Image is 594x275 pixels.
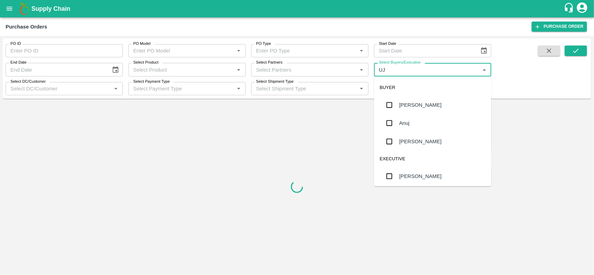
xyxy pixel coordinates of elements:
button: Open [234,46,243,55]
img: logo [17,2,31,16]
button: Open [357,65,366,74]
button: Close [480,65,489,74]
button: Open [357,46,366,55]
a: Purchase Order [532,22,587,32]
input: Enter PO ID [6,44,123,57]
label: Start Date [379,41,396,47]
button: Choose date [477,44,491,57]
input: Start Date [374,44,475,57]
label: End Date [10,60,26,65]
div: EXECUTIVE [374,151,491,167]
label: PO Type [256,41,271,47]
input: Select Payment Type [130,84,223,93]
label: Select Buyers/Executive [379,60,421,65]
div: [PERSON_NAME] [399,172,442,180]
label: Select Payment Type [133,79,170,84]
div: [PERSON_NAME] [399,101,442,109]
button: Open [234,65,243,74]
input: Select DC/Customer [8,84,109,93]
label: Select Shipment Type [256,79,294,84]
input: Select Buyers/Executive [376,65,478,74]
div: customer-support [564,2,576,15]
div: Purchase Orders [6,22,47,31]
input: Enter PO Type [253,46,355,55]
div: [PERSON_NAME] [399,138,442,145]
label: PO Model [133,41,151,47]
input: Select Product [130,65,232,74]
button: Open [234,84,243,93]
button: Choose date [109,63,122,76]
input: Enter PO Model [130,46,232,55]
input: End Date [6,63,106,76]
button: Open [357,84,366,93]
label: Select DC/Customer [10,79,46,84]
label: Select Product [133,60,158,65]
label: Select Partners [256,60,283,65]
div: account of current user [576,1,588,16]
input: Select Partners [253,65,355,74]
b: Supply Chain [31,5,70,12]
div: BUYER [374,79,491,96]
button: Open [111,84,120,93]
input: Select Shipment Type [253,84,346,93]
a: Supply Chain [31,4,564,14]
div: Anuj [399,119,410,127]
button: open drawer [1,1,17,17]
label: PO ID [10,41,21,47]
